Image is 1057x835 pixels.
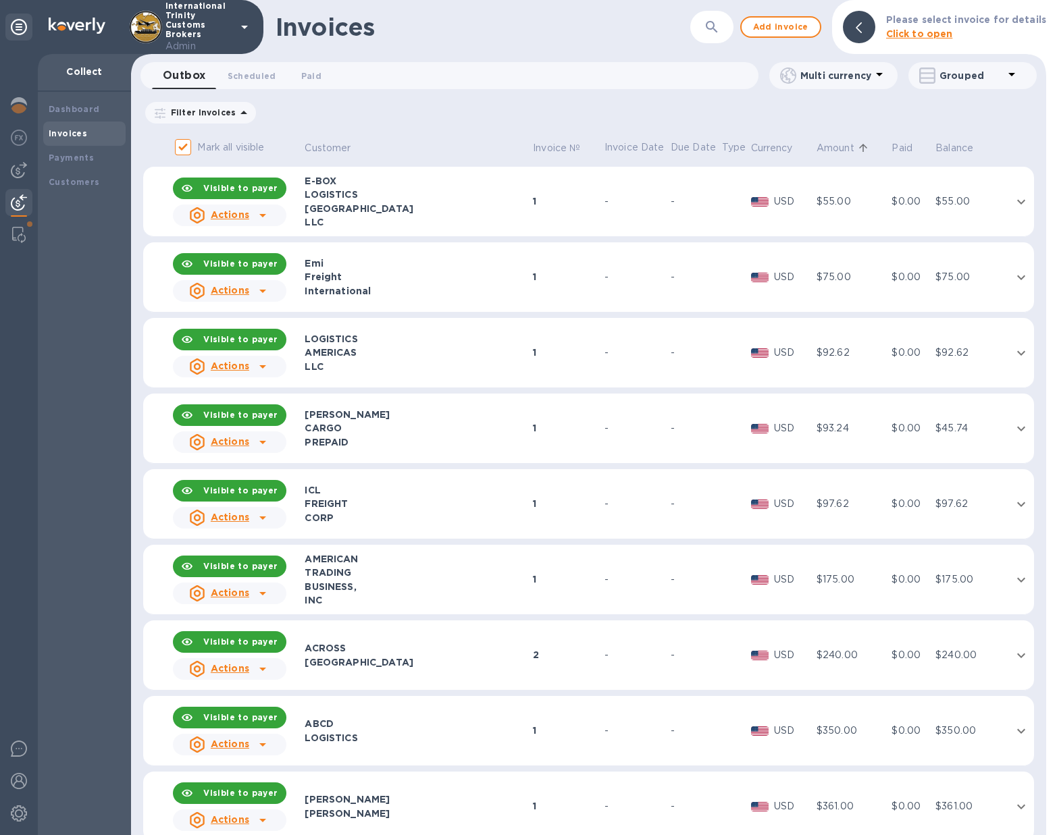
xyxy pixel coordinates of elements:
div: - [671,572,718,587]
p: Multi currency [800,69,871,82]
span: Paid [301,69,321,83]
span: Currency [751,141,810,155]
div: $350.00 [817,724,888,738]
div: $0.00 [892,346,931,360]
span: Invoice № [533,141,598,155]
span: Scheduled [228,69,276,83]
div: ACROSS [305,641,529,655]
b: Visible to payer [203,485,278,495]
div: $55.00 [935,194,1007,209]
div: - [671,497,718,511]
div: - [671,799,718,813]
div: Unpin categories [5,14,32,41]
div: International [305,284,529,298]
b: Visible to payer [203,637,278,647]
div: 1 [533,724,600,737]
div: $240.00 [817,648,888,662]
p: USD [774,724,813,738]
div: 1 [533,497,600,510]
u: Actions [211,663,249,674]
span: Outbox [163,66,206,85]
div: $0.00 [892,724,931,738]
div: $97.62 [817,497,888,511]
div: - [604,497,667,511]
div: CARGO [305,421,529,435]
div: CORP [305,511,529,524]
div: E-BOX [305,174,529,188]
img: USD [751,575,769,585]
div: - [604,648,667,662]
p: USD [774,194,813,209]
div: $0.00 [892,648,931,662]
p: Invoice № [533,141,580,155]
div: - [604,194,667,209]
img: USD [751,197,769,207]
div: ICL [305,483,529,497]
div: - [671,724,718,738]
div: 1 [533,421,600,435]
div: - [671,346,718,360]
p: Currency [751,141,793,155]
b: Invoices [49,128,87,138]
b: Visible to payer [203,788,278,798]
b: Visible to payer [203,183,278,193]
u: Actions [211,209,249,220]
div: $175.00 [935,572,1007,587]
div: 1 [533,346,600,359]
button: expand row [1011,721,1031,741]
b: Visible to payer [203,410,278,420]
div: - [671,648,718,662]
img: USD [751,651,769,660]
span: Balance [935,141,991,155]
u: Actions [211,360,249,371]
p: Due Date [671,140,718,155]
div: $0.00 [892,799,931,813]
div: 1 [533,194,600,208]
p: Balance [935,141,973,155]
img: USD [751,273,769,282]
div: [PERSON_NAME] [305,408,529,421]
div: TRADING [305,566,529,579]
div: 1 [533,572,600,586]
button: expand row [1011,570,1031,590]
u: Actions [211,512,249,522]
div: - [604,421,667,435]
b: Visible to payer [203,259,278,269]
div: BUSINESS, [305,580,529,593]
button: expand row [1011,645,1031,666]
div: $55.00 [817,194,888,209]
span: Paid [892,141,930,155]
b: Visible to payer [203,561,278,571]
div: LOGISTICS [305,332,529,346]
img: Foreign exchange [11,130,27,146]
div: $361.00 [817,799,888,813]
div: AMERICAS [305,346,529,359]
p: Paid [892,141,912,155]
p: USD [774,572,813,587]
p: USD [774,270,813,284]
b: Payments [49,153,94,163]
p: Type [722,140,747,155]
div: $0.00 [892,194,931,209]
span: Add invoice [752,19,809,35]
button: expand row [1011,343,1031,363]
p: USD [774,346,813,360]
b: Dashboard [49,104,100,114]
div: Emi [305,257,529,270]
div: $75.00 [817,270,888,284]
img: USD [751,726,769,736]
div: 1 [533,270,600,284]
div: $361.00 [935,799,1007,813]
div: - [604,346,667,360]
b: Customers [49,177,100,187]
u: Actions [211,436,249,447]
div: - [604,799,667,813]
div: LLC [305,360,529,373]
u: Actions [211,587,249,598]
div: - [671,270,718,284]
div: LOGISTICS [305,731,529,745]
p: Mark all visible [197,140,264,155]
p: Amount [817,141,854,155]
div: - [671,421,718,435]
div: $0.00 [892,421,931,435]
